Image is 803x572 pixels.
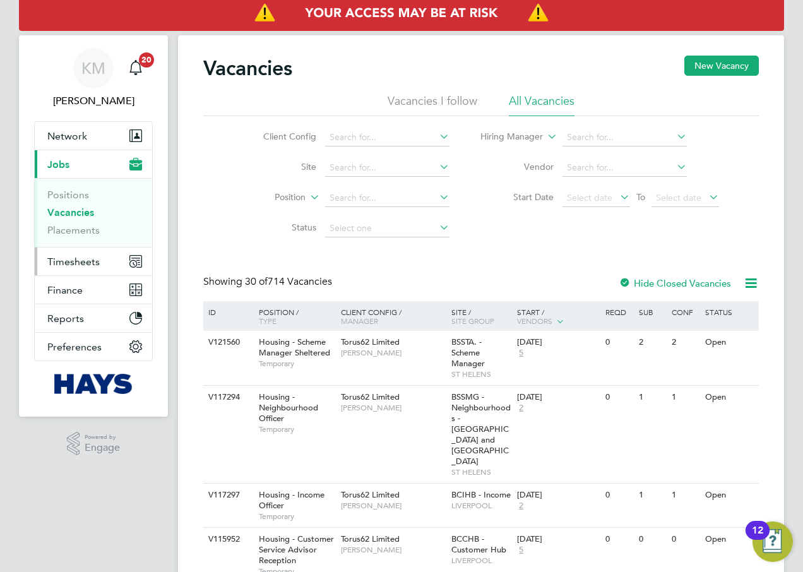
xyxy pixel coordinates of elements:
[602,331,635,354] div: 0
[205,301,249,323] div: ID
[517,501,525,511] span: 2
[517,392,599,403] div: [DATE]
[517,490,599,501] div: [DATE]
[205,528,249,551] div: V115952
[669,386,701,409] div: 1
[341,391,400,402] span: Torus62 Limited
[451,391,511,466] span: BSSMG - Neighbourhoods - [GEOGRAPHIC_DATA] and [GEOGRAPHIC_DATA]
[602,301,635,323] div: Reqd
[35,276,152,304] button: Finance
[35,247,152,275] button: Timesheets
[244,222,316,233] label: Status
[35,150,152,178] button: Jobs
[325,189,449,207] input: Search for...
[684,56,759,76] button: New Vacancy
[451,369,511,379] span: ST HELENS
[752,521,793,562] button: Open Resource Center, 12 new notifications
[341,545,445,555] span: [PERSON_NAME]
[47,224,100,236] a: Placements
[636,331,669,354] div: 2
[203,275,335,289] div: Showing
[656,192,701,203] span: Select date
[47,284,83,296] span: Finance
[123,48,148,88] a: 20
[702,301,757,323] div: Status
[325,220,449,237] input: Select one
[341,489,400,500] span: Torus62 Limited
[54,374,133,394] img: hays-logo-retina.png
[702,386,757,409] div: Open
[451,533,506,555] span: BCCHB - Customer Hub
[338,301,448,331] div: Client Config /
[34,93,153,109] span: Katie McPherson
[669,484,701,507] div: 1
[47,130,87,142] span: Network
[47,189,89,201] a: Positions
[702,484,757,507] div: Open
[47,158,69,170] span: Jobs
[517,545,525,556] span: 5
[67,432,121,456] a: Powered byEngage
[669,301,701,323] div: Conf
[448,301,515,331] div: Site /
[205,386,249,409] div: V117294
[259,489,324,511] span: Housing - Income Officer
[517,348,525,359] span: 5
[451,489,511,500] span: BCIHB - Income
[752,530,763,547] div: 12
[633,189,649,205] span: To
[203,56,292,81] h2: Vacancies
[35,122,152,150] button: Network
[517,337,599,348] div: [DATE]
[702,331,757,354] div: Open
[325,159,449,177] input: Search for...
[481,161,554,172] label: Vendor
[636,386,669,409] div: 1
[259,511,335,521] span: Temporary
[702,528,757,551] div: Open
[205,484,249,507] div: V117297
[451,316,494,326] span: Site Group
[341,403,445,413] span: [PERSON_NAME]
[35,178,152,247] div: Jobs
[47,256,100,268] span: Timesheets
[517,534,599,545] div: [DATE]
[636,528,669,551] div: 0
[509,93,574,116] li: All Vacancies
[451,501,511,511] span: LIVERPOOL
[244,131,316,142] label: Client Config
[259,337,330,358] span: Housing - Scheme Manager Sheltered
[341,533,400,544] span: Torus62 Limited
[481,191,554,203] label: Start Date
[205,331,249,354] div: V121560
[81,60,105,76] span: KM
[139,52,154,68] span: 20
[451,556,511,566] span: LIVERPOOL
[244,161,316,172] label: Site
[34,374,153,394] a: Go to home page
[85,443,120,453] span: Engage
[35,333,152,360] button: Preferences
[470,131,543,143] label: Hiring Manager
[259,533,334,566] span: Housing - Customer Service Advisor Reception
[602,484,635,507] div: 0
[19,35,168,417] nav: Main navigation
[562,159,687,177] input: Search for...
[669,331,701,354] div: 2
[388,93,477,116] li: Vacancies I follow
[47,206,94,218] a: Vacancies
[35,304,152,332] button: Reports
[602,528,635,551] div: 0
[341,316,378,326] span: Manager
[669,528,701,551] div: 0
[619,277,731,289] label: Hide Closed Vacancies
[47,341,102,353] span: Preferences
[245,275,332,288] span: 714 Vacancies
[259,316,277,326] span: Type
[451,467,511,477] span: ST HELENS
[245,275,268,288] span: 30 of
[259,391,318,424] span: Housing - Neighbourhood Officer
[233,191,306,204] label: Position
[517,316,552,326] span: Vendors
[602,386,635,409] div: 0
